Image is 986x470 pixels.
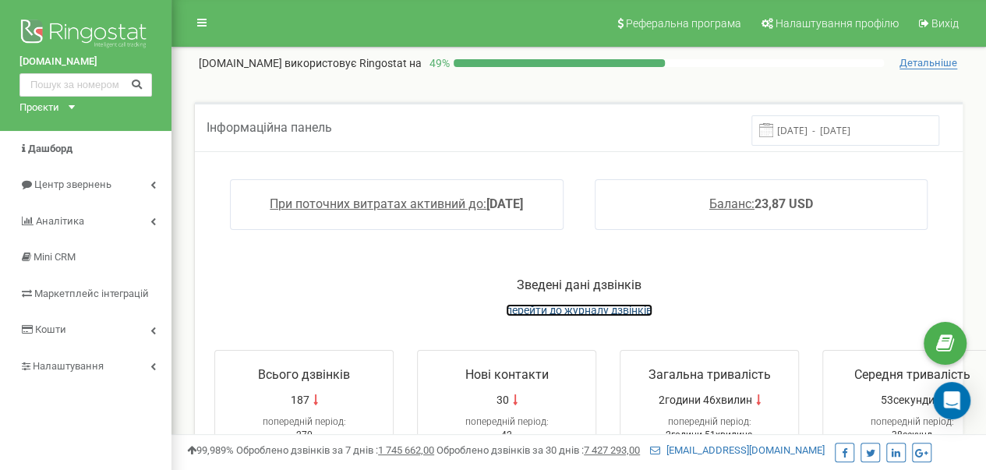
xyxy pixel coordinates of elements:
[34,251,76,263] span: Mini CRM
[584,444,640,456] u: 7 427 293,00
[626,17,741,30] span: Реферальна програма
[35,323,66,335] span: Кошти
[19,55,152,69] a: [DOMAIN_NAME]
[650,444,825,456] a: [EMAIL_ADDRESS][DOMAIN_NAME]
[270,196,523,211] a: При поточних витратах активний до:[DATE]
[34,178,111,190] span: Центр звернень
[263,416,346,427] span: попередній період:
[709,196,813,211] a: Баланс:23,87 USD
[291,392,309,408] span: 187
[28,143,72,154] span: Дашборд
[506,304,652,316] a: перейти до журналу дзвінків
[776,17,899,30] span: Налаштування профілю
[465,416,549,427] span: попередній період:
[465,367,549,382] span: Нові контакти
[270,196,486,211] span: При поточних витратах активний до:
[668,416,751,427] span: попередній період:
[422,55,454,71] p: 49 %
[36,215,84,227] span: Аналiтика
[236,444,434,456] span: Оброблено дзвінків за 7 днів :
[892,429,932,440] span: 38секунд
[19,73,152,97] input: Пошук за номером
[497,392,509,408] span: 30
[33,360,104,372] span: Налаштування
[709,196,755,211] span: Баланс:
[187,444,234,456] span: 99,989%
[19,101,59,115] div: Проєкти
[666,429,753,440] span: 2години 51хвилина
[436,444,640,456] span: Оброблено дзвінків за 30 днів :
[931,17,959,30] span: Вихід
[258,367,350,382] span: Всього дзвінків
[881,392,935,408] span: 53секунди
[517,277,641,292] span: Зведені дані дзвінків
[19,16,152,55] img: Ringostat logo
[899,57,957,69] span: Детальніше
[659,392,752,408] span: 2години 46хвилин
[199,55,422,71] p: [DOMAIN_NAME]
[207,120,332,135] span: Інформаційна панель
[296,429,313,440] span: 270
[378,444,434,456] u: 1 745 662,00
[933,382,970,419] div: Open Intercom Messenger
[284,57,422,69] span: використовує Ringostat на
[501,429,512,440] span: 42
[854,367,970,382] span: Середня тривалість
[871,416,954,427] span: попередній період:
[34,288,149,299] span: Маркетплейс інтеграцій
[648,367,771,382] span: Загальна тривалість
